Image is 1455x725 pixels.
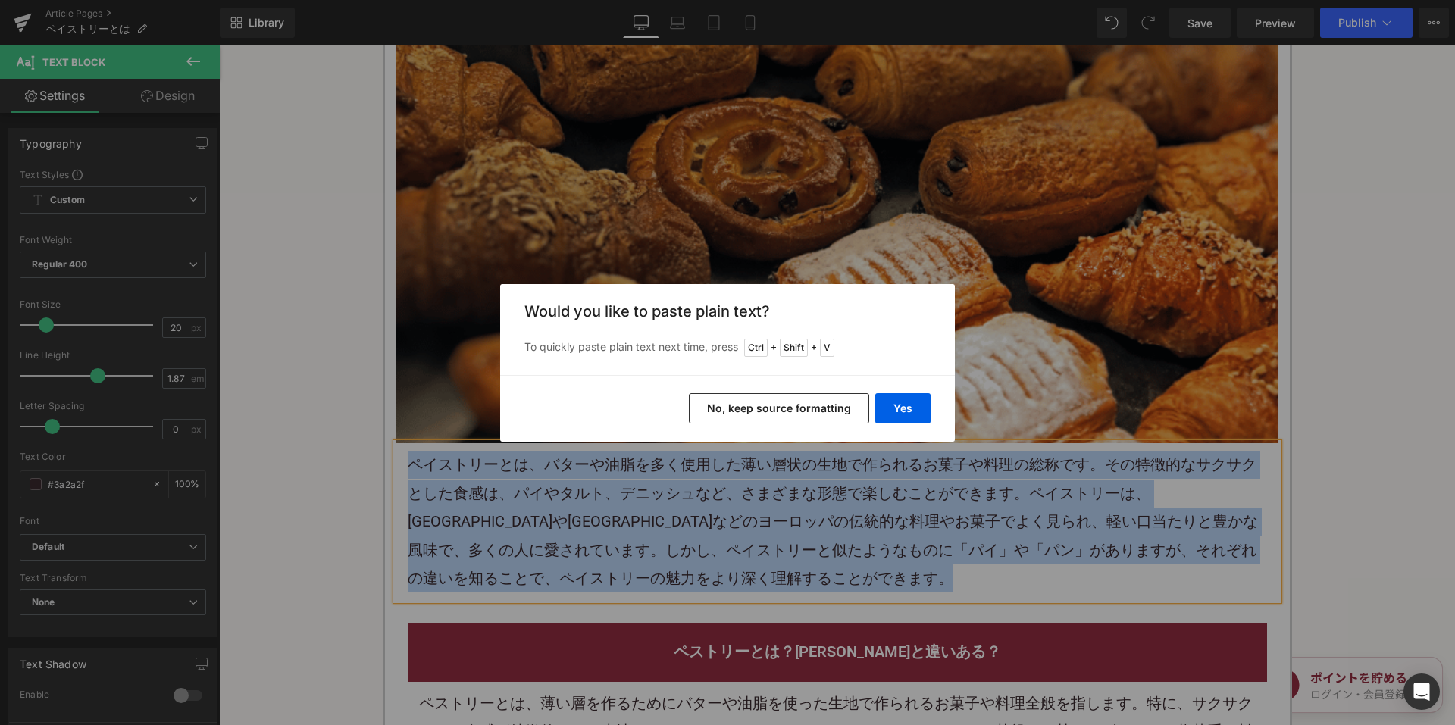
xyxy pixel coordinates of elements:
a: タルト [340,439,386,457]
span: Ctrl [744,339,768,357]
a: お菓子 [736,467,781,485]
a: お菓子 [704,410,749,428]
div: Open Intercom Messenger [1403,673,1440,710]
span: + [771,340,777,355]
span: + [811,340,817,355]
p: ペイストリーとは、バターや油脂を多く使用した薄い層状の生地で作られる や料理の総称です。その特徴的なサクサクとした食感は、 や 、デニッシュなど、さまざまな形態で楽しむことができます。ペイストリ... [189,405,1048,547]
button: Yes [875,393,931,423]
h2: ペストリーとは？[PERSON_NAME]と違いある？ [200,592,1037,620]
a: ペストリーとは [200,648,306,667]
button: No, keep source formatting [689,393,869,423]
p: To quickly paste plain text next time, press [524,339,931,357]
a: パイ [295,439,325,457]
span: V [820,339,834,357]
h3: Would you like to paste plain text? [524,302,931,320]
span: Shift [780,339,808,357]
